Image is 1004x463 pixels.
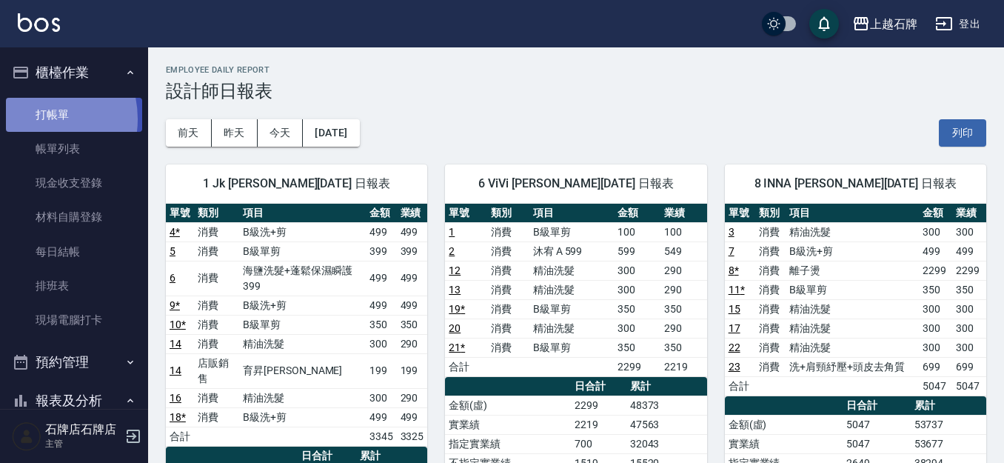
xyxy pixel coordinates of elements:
[725,415,843,434] td: 金額(虛)
[170,364,181,376] a: 14
[445,396,571,415] td: 金額(虛)
[929,10,986,38] button: 登出
[18,13,60,32] img: Logo
[239,353,366,388] td: 育昇[PERSON_NAME]
[184,176,409,191] span: 1 Jk [PERSON_NAME][DATE] 日報表
[755,242,786,261] td: 消費
[397,407,428,427] td: 499
[45,422,121,437] h5: 石牌店石牌店
[755,280,786,299] td: 消費
[755,299,786,319] td: 消費
[660,204,707,223] th: 業績
[660,280,707,299] td: 290
[571,434,626,453] td: 700
[725,204,755,223] th: 單號
[660,242,707,261] td: 549
[397,334,428,353] td: 290
[397,222,428,242] td: 499
[952,319,986,338] td: 300
[166,65,986,75] h2: Employee Daily Report
[786,319,919,338] td: 精油洗髮
[786,261,919,280] td: 離子燙
[194,261,239,296] td: 消費
[571,377,626,396] th: 日合計
[445,204,706,377] table: a dense table
[45,437,121,450] p: 主管
[529,222,615,242] td: B級單剪
[12,422,41,451] img: Person
[952,222,986,242] td: 300
[170,392,181,404] a: 16
[397,204,428,223] th: 業績
[755,319,786,338] td: 消費
[626,377,707,396] th: 累計
[366,407,397,427] td: 499
[614,299,660,319] td: 350
[445,357,487,376] td: 合計
[843,396,911,416] th: 日合計
[166,204,194,223] th: 單號
[614,222,660,242] td: 100
[397,353,428,388] td: 199
[170,245,175,257] a: 5
[952,280,986,299] td: 350
[919,280,952,299] td: 350
[660,299,707,319] td: 350
[952,204,986,223] th: 業績
[755,261,786,280] td: 消費
[6,343,142,382] button: 預約管理
[919,338,952,357] td: 300
[911,396,986,416] th: 累計
[755,338,786,357] td: 消費
[6,166,142,200] a: 現金收支登錄
[843,415,911,434] td: 5047
[529,319,615,338] td: 精油洗髮
[919,357,952,376] td: 699
[725,204,986,396] table: a dense table
[6,303,142,337] a: 現場電腦打卡
[919,319,952,338] td: 300
[870,15,917,33] div: 上越石牌
[786,280,919,299] td: B級單剪
[952,242,986,261] td: 499
[614,242,660,261] td: 599
[239,407,366,427] td: B級洗+剪
[755,222,786,242] td: 消費
[212,119,258,147] button: 昨天
[529,280,615,299] td: 精油洗髮
[194,315,239,334] td: 消費
[170,272,175,284] a: 6
[952,376,986,396] td: 5047
[529,261,615,280] td: 精油洗髮
[487,280,529,299] td: 消費
[919,242,952,261] td: 499
[166,81,986,101] h3: 設計師日報表
[445,204,487,223] th: 單號
[660,338,707,357] td: 350
[614,338,660,357] td: 350
[397,427,428,446] td: 3325
[449,264,461,276] a: 12
[239,204,366,223] th: 項目
[571,415,626,434] td: 2219
[952,261,986,280] td: 2299
[952,299,986,319] td: 300
[487,204,529,223] th: 類別
[786,204,919,223] th: 項目
[366,353,397,388] td: 199
[194,407,239,427] td: 消費
[239,388,366,407] td: 精油洗髮
[194,388,239,407] td: 消費
[366,315,397,334] td: 350
[239,261,366,296] td: 海鹽洗髮+蓬鬆保濕瞬護399
[660,222,707,242] td: 100
[952,338,986,357] td: 300
[529,338,615,357] td: B級單剪
[194,204,239,223] th: 類別
[729,303,740,315] a: 15
[445,434,571,453] td: 指定實業績
[239,296,366,315] td: B級洗+剪
[6,53,142,92] button: 櫃檯作業
[911,434,986,453] td: 53677
[170,338,181,350] a: 14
